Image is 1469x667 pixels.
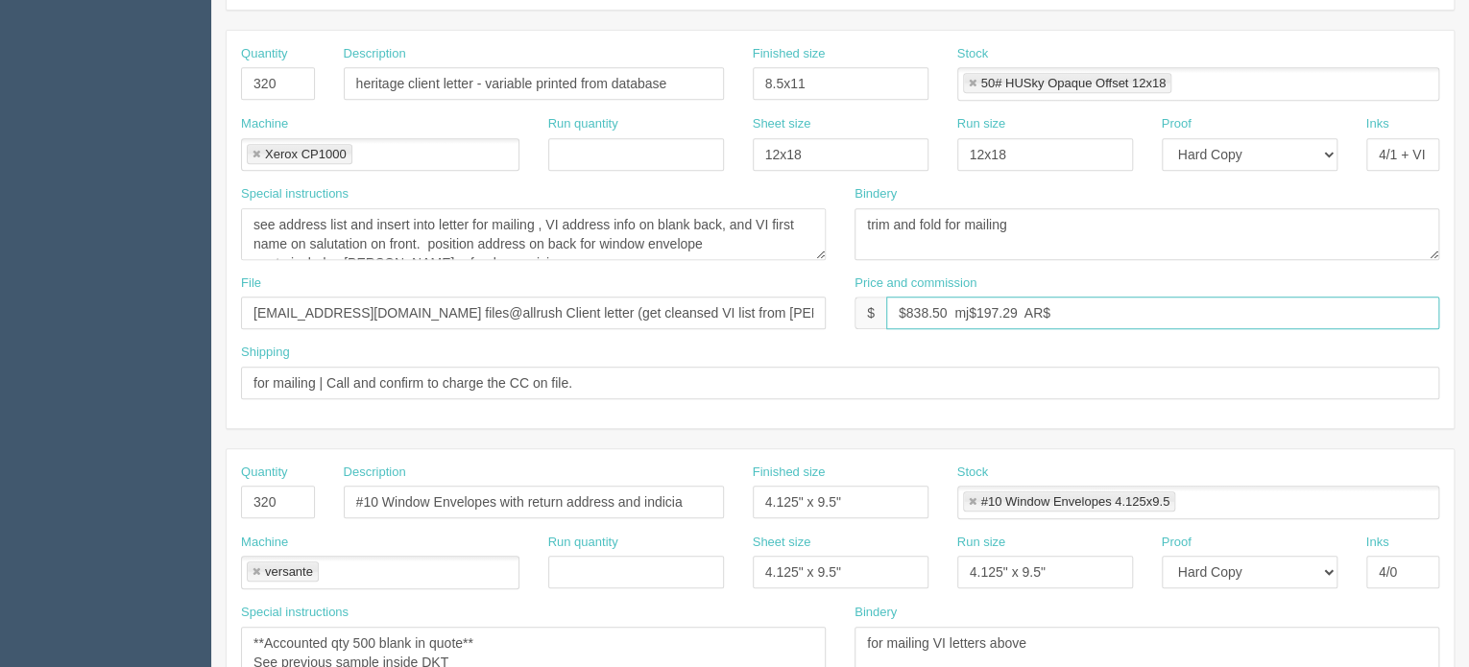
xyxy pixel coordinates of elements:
[957,115,1006,133] label: Run size
[548,115,618,133] label: Run quantity
[265,565,313,578] div: versante
[1162,115,1192,133] label: Proof
[1366,115,1389,133] label: Inks
[753,115,811,133] label: Sheet size
[1162,534,1192,552] label: Proof
[241,344,290,362] label: Shipping
[855,208,1439,260] textarea: trim and fold for mailing
[241,115,288,133] label: Machine
[241,534,288,552] label: Machine
[855,297,886,329] div: $
[548,534,618,552] label: Run quantity
[855,604,897,622] label: Bindery
[265,148,347,160] div: Xerox CP1000
[957,45,989,63] label: Stock
[241,274,261,293] label: File
[241,208,826,260] textarea: see address list and insert into letter for mailing , position for window envelope quote includes...
[981,495,1170,508] div: #10 Window Envelopes 4.125x9.5
[241,464,287,482] label: Quantity
[241,185,349,203] label: Special instructions
[981,77,1167,89] div: 50# HUSky Opaque Offset 12x18
[957,534,1006,552] label: Run size
[344,45,406,63] label: Description
[753,45,826,63] label: Finished size
[1366,534,1389,552] label: Inks
[855,274,976,293] label: Price and commission
[753,534,811,552] label: Sheet size
[957,464,989,482] label: Stock
[241,604,349,622] label: Special instructions
[855,185,897,203] label: Bindery
[241,45,287,63] label: Quantity
[753,464,826,482] label: Finished size
[344,464,406,482] label: Description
